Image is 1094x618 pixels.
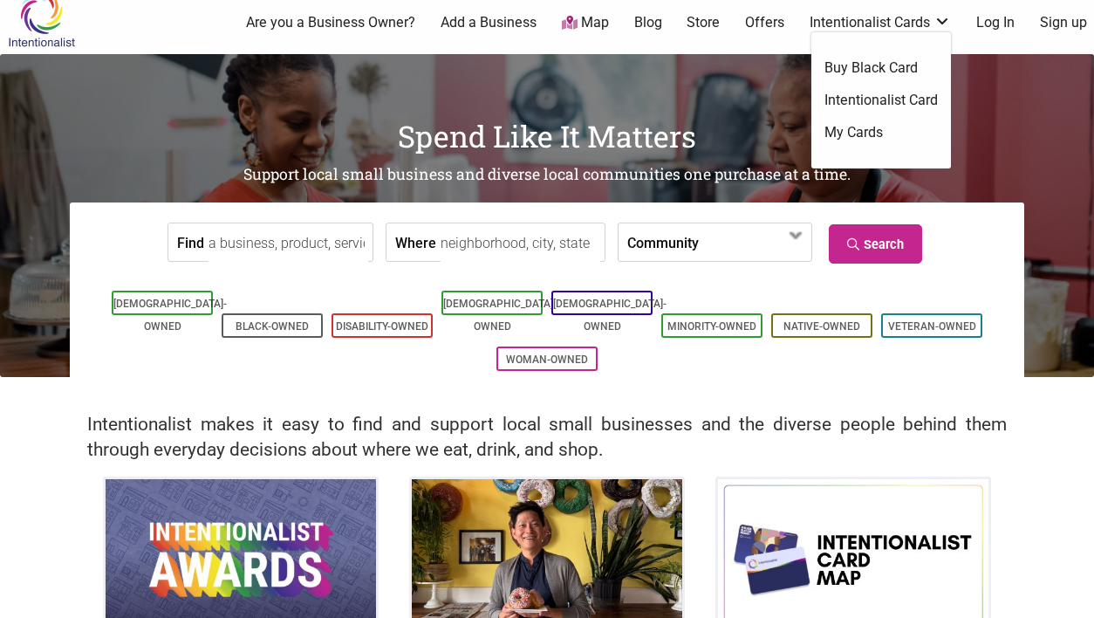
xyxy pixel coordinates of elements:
[1040,13,1087,32] a: Sign up
[441,223,600,263] input: neighborhood, city, state
[976,13,1015,32] a: Log In
[209,223,368,263] input: a business, product, service
[888,320,976,333] a: Veteran-Owned
[395,223,436,261] label: Where
[177,223,204,261] label: Find
[634,13,662,32] a: Blog
[783,320,860,333] a: Native-Owned
[687,13,720,32] a: Store
[562,13,609,33] a: Map
[810,13,951,32] a: Intentionalist Cards
[441,13,537,32] a: Add a Business
[829,224,922,264] a: Search
[246,13,415,32] a: Are you a Business Owner?
[443,298,557,333] a: [DEMOGRAPHIC_DATA]-Owned
[506,354,588,366] a: Woman-Owned
[87,412,1007,463] h2: Intentionalist makes it easy to find and support local small businesses and the diverse people be...
[627,223,699,261] label: Community
[824,123,938,142] a: My Cards
[236,320,309,333] a: Black-Owned
[667,320,756,333] a: Minority-Owned
[553,298,667,333] a: [DEMOGRAPHIC_DATA]-Owned
[824,58,938,78] a: Buy Black Card
[824,91,938,110] a: Intentionalist Card
[745,13,784,32] a: Offers
[336,320,428,333] a: Disability-Owned
[113,298,227,333] a: [DEMOGRAPHIC_DATA]-Owned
